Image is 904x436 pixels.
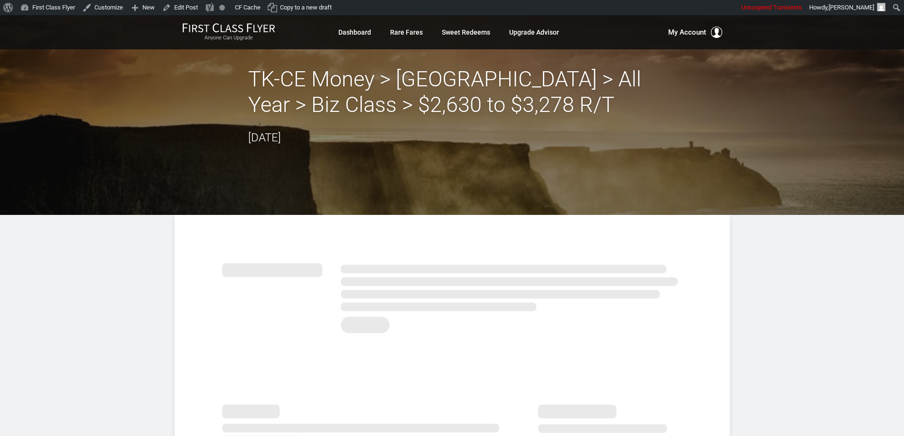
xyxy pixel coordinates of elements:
[390,24,423,41] a: Rare Fares
[248,131,281,144] time: [DATE]
[442,24,490,41] a: Sweet Redeems
[248,66,656,118] h2: TK-CE Money > [GEOGRAPHIC_DATA] > All Year > Biz Class > $2,630 to $3,278 R/T
[338,24,371,41] a: Dashboard
[668,27,722,38] button: My Account
[182,35,275,41] small: Anyone Can Upgrade
[222,253,682,339] img: summary.svg
[509,24,559,41] a: Upgrade Advisor
[829,4,874,11] span: [PERSON_NAME]
[182,23,275,33] img: First Class Flyer
[182,23,275,42] a: First Class FlyerAnyone Can Upgrade
[741,4,802,11] span: Unsuspend Transients
[668,27,706,38] span: My Account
